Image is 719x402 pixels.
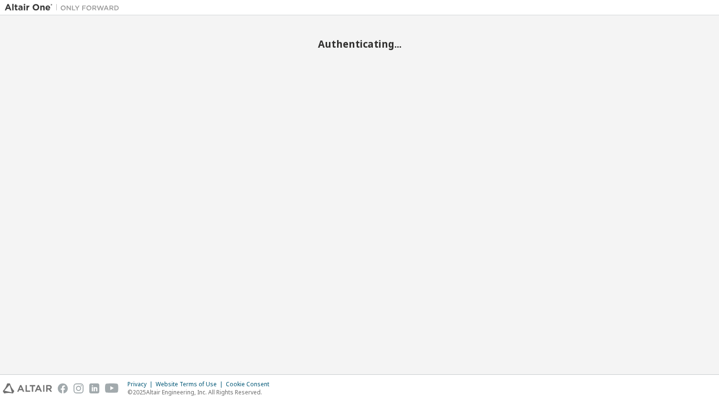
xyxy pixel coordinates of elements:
[127,381,156,388] div: Privacy
[5,3,124,12] img: Altair One
[3,383,52,393] img: altair_logo.svg
[5,38,714,50] h2: Authenticating...
[89,383,99,393] img: linkedin.svg
[156,381,226,388] div: Website Terms of Use
[58,383,68,393] img: facebook.svg
[127,388,275,396] p: © 2025 Altair Engineering, Inc. All Rights Reserved.
[226,381,275,388] div: Cookie Consent
[105,383,119,393] img: youtube.svg
[74,383,84,393] img: instagram.svg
